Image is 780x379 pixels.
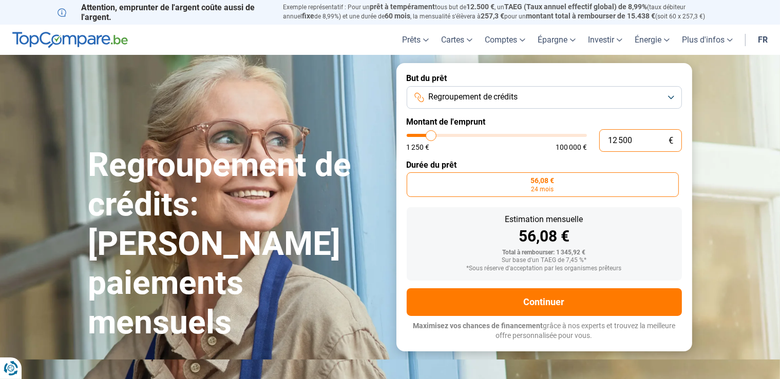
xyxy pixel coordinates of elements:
label: Montant de l'emprunt [407,117,682,127]
label: Durée du prêt [407,160,682,170]
a: Cartes [435,25,479,55]
span: Regroupement de crédits [428,91,518,103]
span: montant total à rembourser de 15.438 € [526,12,656,20]
span: € [669,136,674,145]
button: Continuer [407,288,682,316]
div: 56,08 € [415,229,674,244]
h1: Regroupement de crédits: [PERSON_NAME] paiements mensuels [88,146,384,343]
span: prêt à tempérament [370,3,435,11]
div: *Sous réserve d'acceptation par les organismes prêteurs [415,265,674,272]
a: Comptes [479,25,531,55]
span: 12.500 € [467,3,495,11]
a: Investir [582,25,629,55]
a: fr [752,25,774,55]
span: 1 250 € [407,144,430,151]
span: Maximisez vos chances de financement [413,322,543,330]
div: Estimation mensuelle [415,215,674,224]
span: 24 mois [531,186,554,192]
span: 56,08 € [531,177,555,184]
p: Attention, emprunter de l'argent coûte aussi de l'argent. [58,3,271,22]
label: But du prêt [407,73,682,83]
a: Épargne [531,25,582,55]
button: Regroupement de crédits [407,86,682,109]
span: 100 000 € [556,144,587,151]
span: 257,3 € [481,12,505,20]
p: grâce à nos experts et trouvez la meilleure offre personnalisée pour vous. [407,321,682,341]
span: fixe [302,12,315,20]
span: TAEG (Taux annuel effectif global) de 8,99% [505,3,648,11]
span: 60 mois [385,12,411,20]
img: TopCompare [12,32,128,48]
div: Sur base d'un TAEG de 7,45 %* [415,257,674,264]
a: Prêts [396,25,435,55]
a: Plus d'infos [676,25,739,55]
p: Exemple représentatif : Pour un tous but de , un (taux débiteur annuel de 8,99%) et une durée de ... [283,3,723,21]
a: Énergie [629,25,676,55]
div: Total à rembourser: 1 345,92 € [415,249,674,256]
